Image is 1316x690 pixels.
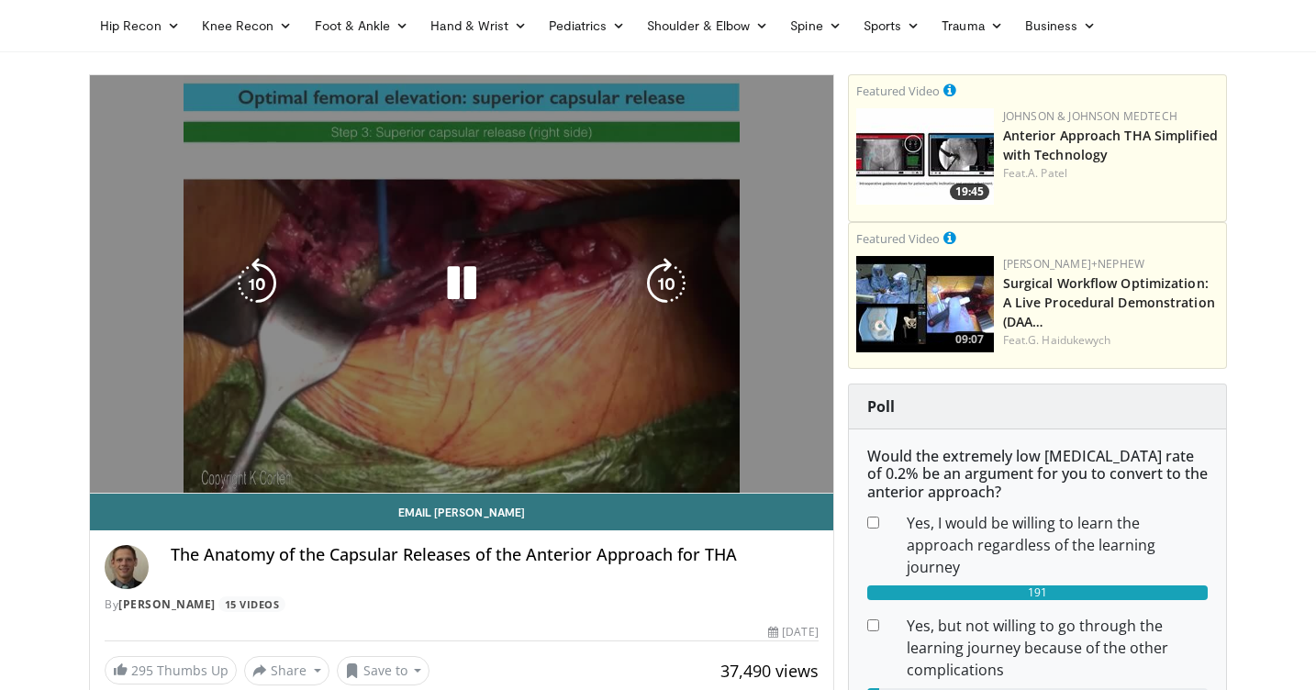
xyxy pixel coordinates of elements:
a: Knee Recon [191,7,304,44]
a: [PERSON_NAME]+Nephew [1003,256,1144,272]
h4: The Anatomy of the Capsular Releases of the Anterior Approach for THA [171,545,819,565]
button: Save to [337,656,430,685]
a: Sports [853,7,931,44]
a: 295 Thumbs Up [105,656,237,684]
small: Featured Video [856,230,940,247]
a: Email [PERSON_NAME] [90,494,833,530]
span: 37,490 views [720,660,819,682]
div: Feat. [1003,165,1219,182]
img: 06bb1c17-1231-4454-8f12-6191b0b3b81a.150x105_q85_crop-smart_upscale.jpg [856,108,994,205]
video-js: Video Player [90,75,833,494]
a: Spine [779,7,852,44]
a: Hand & Wrist [419,7,538,44]
small: Featured Video [856,83,940,99]
dd: Yes, but not willing to go through the learning journey because of the other complications [893,615,1221,681]
a: 19:45 [856,108,994,205]
button: Share [244,656,329,685]
strong: Poll [867,396,895,417]
h6: Would the extremely low [MEDICAL_DATA] rate of 0.2% be an argument for you to convert to the ante... [867,448,1208,501]
a: G. Haidukewych [1028,332,1110,348]
a: [PERSON_NAME] [118,596,216,612]
a: Business [1014,7,1108,44]
img: bcfc90b5-8c69-4b20-afee-af4c0acaf118.150x105_q85_crop-smart_upscale.jpg [856,256,994,352]
a: Foot & Ankle [304,7,420,44]
a: Trauma [931,7,1014,44]
a: 09:07 [856,256,994,352]
div: 191 [867,585,1208,600]
a: Hip Recon [89,7,191,44]
a: Anterior Approach THA Simplified with Technology [1003,127,1218,163]
div: [DATE] [768,624,818,640]
img: Avatar [105,545,149,589]
a: Surgical Workflow Optimization: A Live Procedural Demonstration (DAA… [1003,274,1215,330]
a: Shoulder & Elbow [636,7,779,44]
a: A. Patel [1028,165,1067,181]
a: Johnson & Johnson MedTech [1003,108,1177,124]
span: 295 [131,662,153,679]
span: 19:45 [950,184,989,200]
div: By [105,596,819,613]
span: 09:07 [950,331,989,348]
dd: Yes, I would be willing to learn the approach regardless of the learning journey [893,512,1221,578]
a: Pediatrics [538,7,636,44]
a: 15 Videos [218,596,285,612]
div: Feat. [1003,332,1219,349]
